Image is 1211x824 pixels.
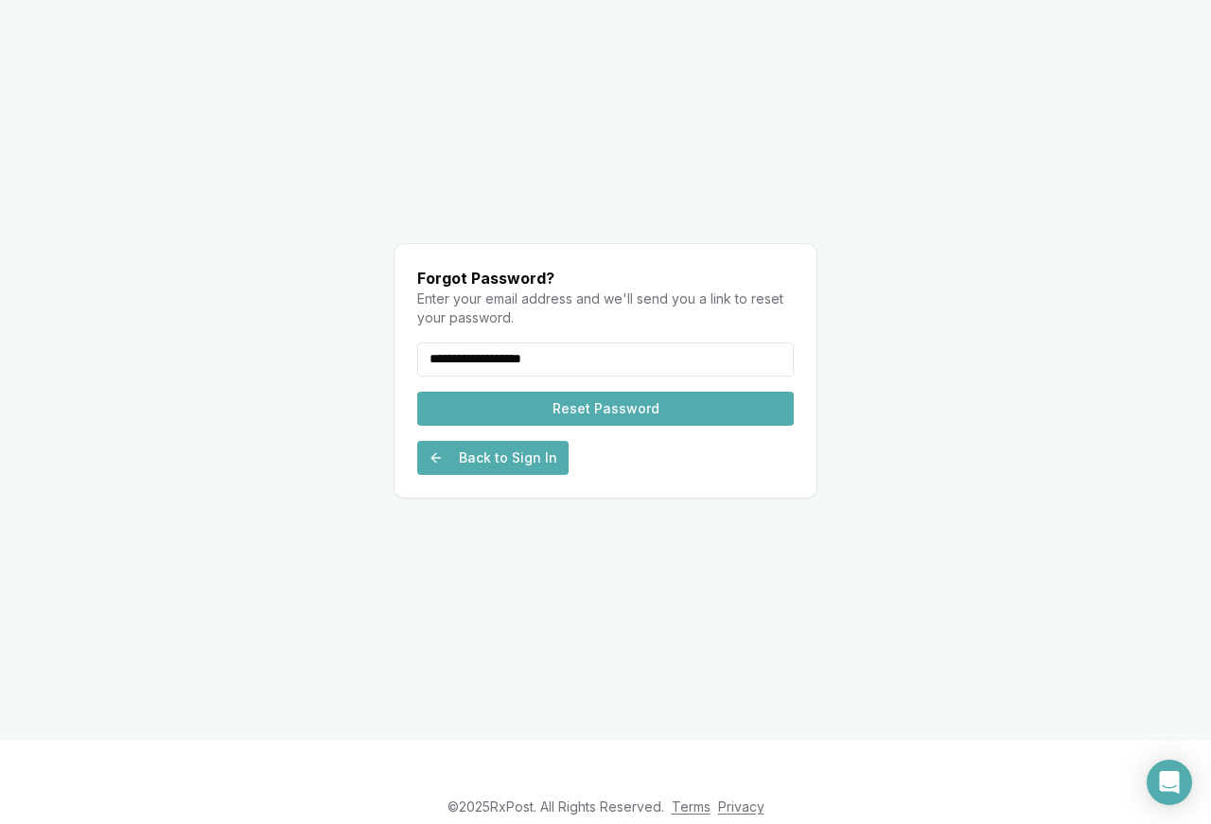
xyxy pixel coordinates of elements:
a: Terms [672,798,711,815]
a: Back to Sign In [417,450,569,469]
div: Open Intercom Messenger [1147,760,1192,805]
a: Privacy [718,798,764,815]
p: Enter your email address and we'll send you a link to reset your password. [417,289,794,327]
h1: Forgot Password? [417,267,794,289]
button: Back to Sign In [417,441,569,475]
button: Reset Password [417,392,794,426]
